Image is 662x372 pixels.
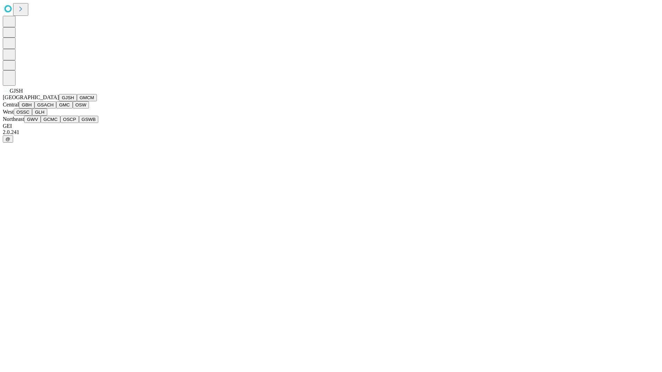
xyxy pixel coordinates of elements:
button: GSWB [79,116,99,123]
button: GMCM [77,94,97,101]
button: GBH [19,101,34,108]
span: Central [3,102,19,107]
span: @ [6,136,10,142]
button: @ [3,135,13,143]
span: [GEOGRAPHIC_DATA] [3,94,59,100]
button: GMC [56,101,72,108]
span: West [3,109,14,115]
button: OSW [73,101,89,108]
button: OSCP [60,116,79,123]
button: GSACH [34,101,56,108]
button: GCMC [41,116,60,123]
div: GEI [3,123,659,129]
button: OSSC [14,108,32,116]
button: GWV [24,116,41,123]
div: 2.0.241 [3,129,659,135]
button: GLH [32,108,47,116]
span: Northeast [3,116,24,122]
span: GJSH [10,88,23,94]
button: GJSH [59,94,77,101]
